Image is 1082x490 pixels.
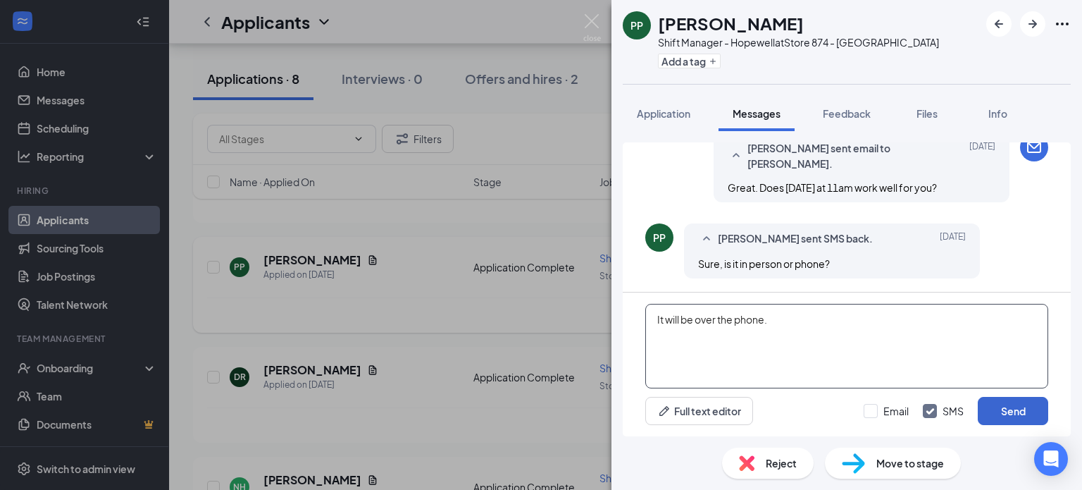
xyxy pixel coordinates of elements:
span: Great. Does [DATE] at 11am work well for you? [728,181,937,194]
button: Full text editorPen [645,397,753,425]
svg: Ellipses [1054,16,1071,32]
div: PP [653,231,666,245]
button: PlusAdd a tag [658,54,721,68]
button: ArrowLeftNew [986,11,1012,37]
span: Move to stage [876,455,944,471]
button: ArrowRight [1020,11,1045,37]
span: Application [637,107,690,120]
span: [DATE] [969,140,995,171]
span: Info [988,107,1007,120]
span: Reject [766,455,797,471]
svg: ArrowLeftNew [990,16,1007,32]
span: [PERSON_NAME] sent SMS back. [718,231,873,247]
span: Files [916,107,938,120]
h1: [PERSON_NAME] [658,11,804,35]
span: Messages [733,107,781,120]
span: Feedback [823,107,871,120]
textarea: It will be over the phone. [645,304,1048,388]
span: Sure, is it in person or phone? [698,257,830,270]
svg: Email [1026,139,1043,156]
svg: Plus [709,57,717,66]
div: PP [630,18,643,32]
svg: SmallChevronUp [728,147,745,164]
svg: SmallChevronUp [698,231,715,247]
span: [PERSON_NAME] sent email to [PERSON_NAME]. [747,140,932,171]
div: Shift Manager - Hopewell at Store 874 - [GEOGRAPHIC_DATA] [658,35,939,49]
svg: ArrowRight [1024,16,1041,32]
div: Open Intercom Messenger [1034,442,1068,476]
button: Send [978,397,1048,425]
svg: Pen [657,404,671,418]
span: [DATE] [940,231,966,247]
